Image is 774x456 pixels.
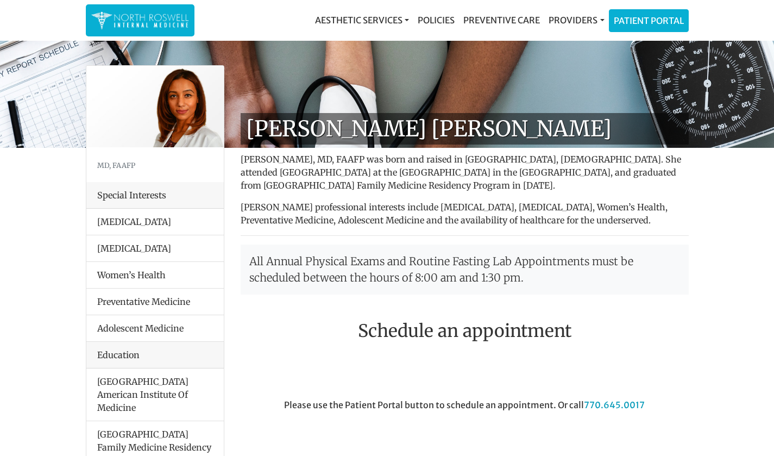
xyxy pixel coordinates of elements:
img: Dr. Farah Mubarak Ali MD, FAAFP [86,66,224,147]
li: Adolescent Medicine [86,315,224,342]
p: All Annual Physical Exams and Routine Fasting Lab Appointments must be scheduled between the hour... [241,245,689,295]
h2: Schedule an appointment [241,321,689,341]
small: MD, FAAFP [97,161,135,170]
li: [MEDICAL_DATA] [86,209,224,235]
li: [GEOGRAPHIC_DATA] American Institute Of Medicine [86,368,224,421]
a: Patient Portal [609,10,688,32]
p: [PERSON_NAME], MD, FAAFP was born and raised in [GEOGRAPHIC_DATA], [DEMOGRAPHIC_DATA]. She attend... [241,153,689,192]
a: Aesthetic Services [311,9,413,31]
div: Education [86,342,224,368]
div: Special Interests [86,182,224,209]
img: North Roswell Internal Medicine [91,10,189,31]
p: [PERSON_NAME] professional interests include [MEDICAL_DATA], [MEDICAL_DATA], Women’s Health, Prev... [241,201,689,227]
li: [MEDICAL_DATA] [86,235,224,262]
a: Policies [413,9,459,31]
a: 770.645.0017 [584,399,645,410]
a: Providers [544,9,608,31]
h1: [PERSON_NAME] [PERSON_NAME] [241,113,689,145]
li: Preventative Medicine [86,288,224,315]
a: Preventive Care [459,9,544,31]
li: Women’s Health [86,261,224,289]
